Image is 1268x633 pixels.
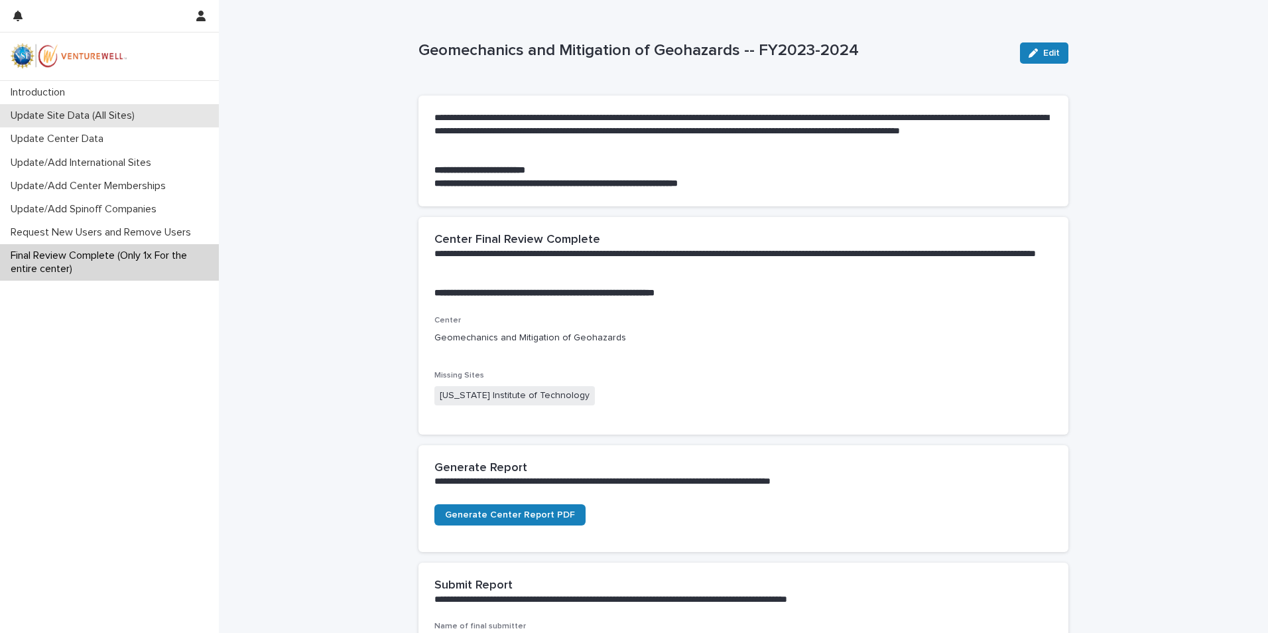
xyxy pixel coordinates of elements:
span: Edit [1043,48,1060,58]
p: Final Review Complete (Only 1x For the entire center) [5,249,219,275]
p: Update/Add Spinoff Companies [5,203,167,216]
p: Update Site Data (All Sites) [5,109,145,122]
p: Request New Users and Remove Users [5,226,202,239]
p: Update Center Data [5,133,114,145]
p: Geomechanics and Mitigation of Geohazards -- FY2023-2024 [418,41,1009,60]
span: Name of final submitter [434,622,526,630]
p: Introduction [5,86,76,99]
span: [US_STATE] Institute of Technology [434,386,595,405]
p: Update/Add Center Memberships [5,180,176,192]
p: Geomechanics and Mitigation of Geohazards [434,331,1052,345]
h2: Generate Report [434,461,527,476]
img: mWhVGmOKROS2pZaMU8FQ [11,43,127,70]
h2: Submit Report [434,579,513,593]
p: Update/Add International Sites [5,157,162,169]
button: Edit [1020,42,1068,64]
span: Generate Center Report PDF [445,510,575,520]
h2: Center Final Review Complete [434,233,600,247]
a: Generate Center Report PDF [434,504,586,526]
span: Missing Sites [434,372,484,380]
span: Center [434,316,461,324]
